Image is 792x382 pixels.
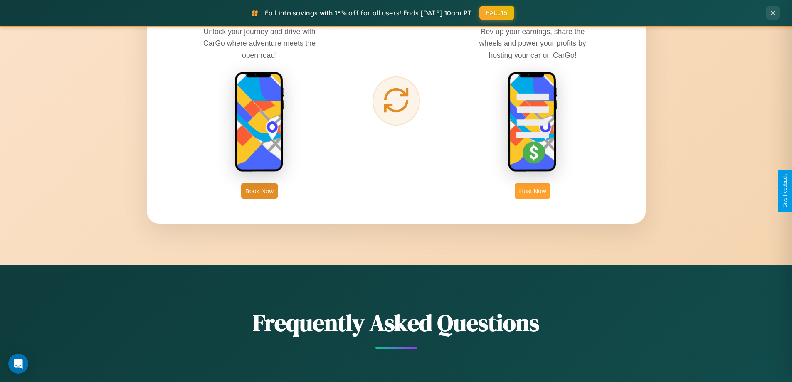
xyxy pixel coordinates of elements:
img: host phone [508,71,558,173]
button: Book Now [241,183,278,199]
div: Open Intercom Messenger [8,354,28,374]
p: Unlock your journey and drive with CarGo where adventure meets the open road! [197,26,322,61]
img: rent phone [234,71,284,173]
p: Rev up your earnings, share the wheels and power your profits by hosting your car on CarGo! [470,26,595,61]
div: Give Feedback [782,174,788,208]
button: FALL15 [479,6,514,20]
button: Host Now [515,183,550,199]
h2: Frequently Asked Questions [147,307,646,339]
span: Fall into savings with 15% off for all users! Ends [DATE] 10am PT. [265,9,473,17]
